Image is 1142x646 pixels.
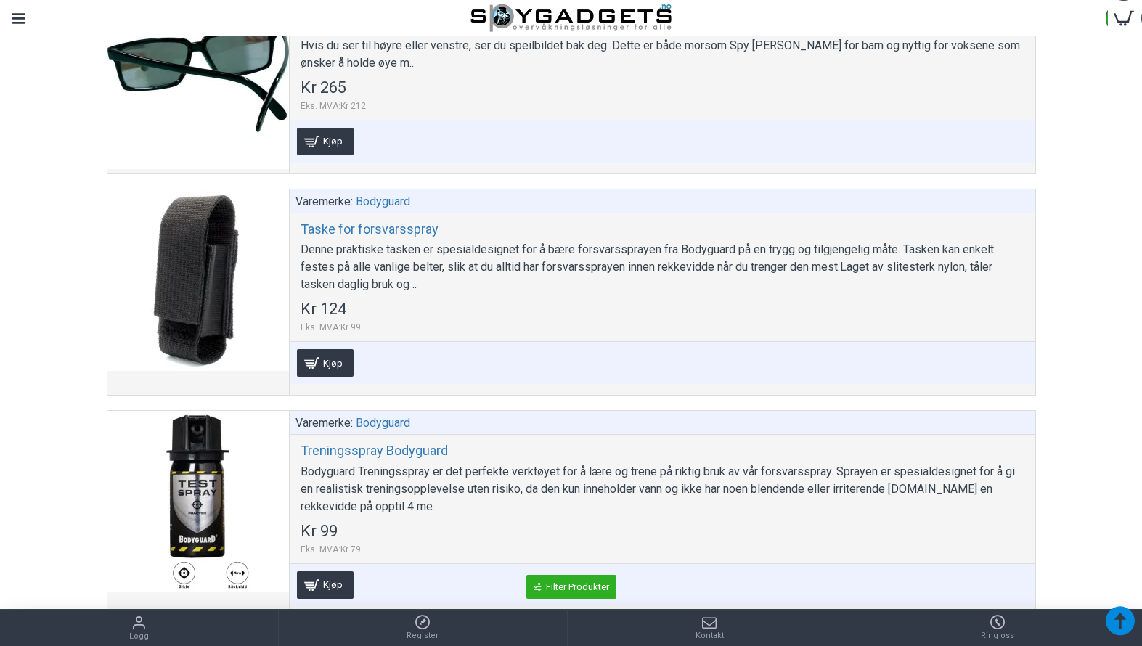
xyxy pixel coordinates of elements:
span: Eks. MVA:Kr 79 [301,543,361,556]
span: Kjøp [319,580,346,589]
a: Taske for forsvarsspray [301,221,439,237]
span: Kjøp [319,136,346,146]
span: Ring oss [981,630,1014,642]
span: Eks. MVA:Kr 99 [301,321,361,334]
img: SpyGadgets.no [470,4,672,33]
span: Kr 124 [301,301,346,317]
span: Eks. MVA:Kr 212 [301,99,366,113]
a: Taske for forsvarsspray [107,189,289,371]
a: Treningsspray Bodyguard [301,442,448,459]
a: Bodyguard [356,193,410,210]
span: Kjøp [319,359,346,368]
span: Kr 99 [301,523,338,539]
span: Kr 265 [301,80,346,96]
a: Kontakt [568,610,852,646]
a: Treningsspray Bodyguard [107,411,289,592]
span: Varemerke: [295,193,353,210]
div: Spion briller har speilglass på innsider langs kantene som lar deg se hva som skjer bek deg. Hvis... [301,20,1024,72]
span: Register [407,630,439,642]
div: Bodyguard Treningsspray er det perfekte verktøyet for å lære og trene på riktig bruk av vår forsv... [301,463,1024,515]
a: Bodyguard [356,414,410,432]
a: Register [279,610,567,646]
a: Ring oss [852,610,1142,646]
span: Kontakt [696,630,724,642]
span: Varemerke: [295,414,353,432]
div: Denne praktiske tasken er spesialdesignet for å bære forsvarssprayen fra Bodyguard på en trygg og... [301,241,1024,293]
a: Filter Produkter [526,575,616,599]
span: Logg [129,631,149,643]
